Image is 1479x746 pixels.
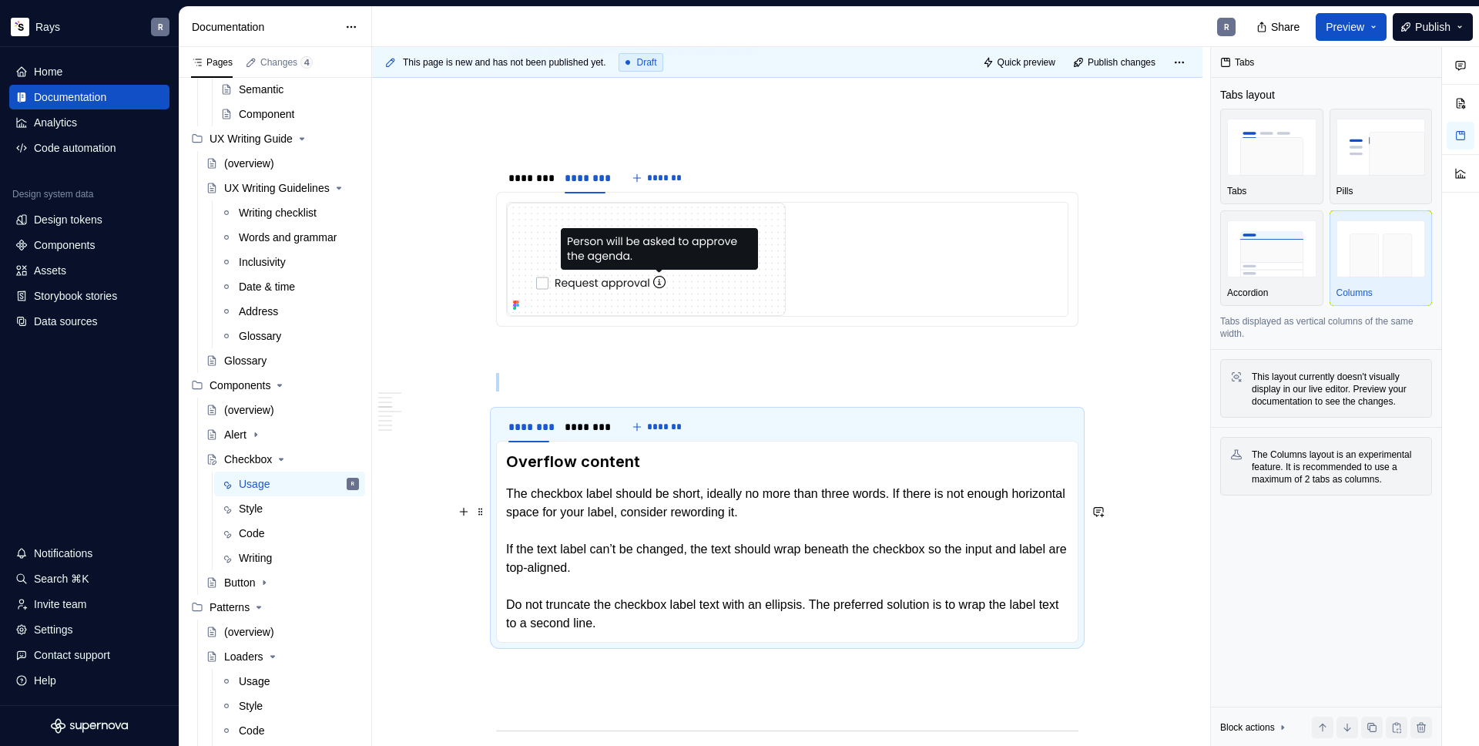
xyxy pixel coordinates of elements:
[637,56,657,69] span: Draft
[214,546,365,570] a: Writing
[9,643,169,667] button: Contact support
[224,649,263,664] div: Loaders
[1393,13,1473,41] button: Publish
[506,485,1068,633] p: The checkbox label should be short, ideally no more than three words. If there is not enough hori...
[1330,210,1433,306] button: placeholderColumns
[239,476,270,492] div: Usage
[210,600,250,615] div: Patterns
[1220,109,1323,204] button: placeholderTabs
[34,237,95,253] div: Components
[239,674,270,689] div: Usage
[214,472,365,496] a: UsageR
[224,353,267,368] div: Glossary
[9,541,169,566] button: Notifications
[185,595,365,620] div: Patterns
[158,21,163,33] div: R
[351,476,354,492] div: R
[239,205,317,220] div: Writing checklist
[224,402,274,418] div: (overview)
[1336,287,1373,299] p: Columns
[239,328,281,344] div: Glossary
[51,718,128,734] a: Supernova Logo
[214,250,365,274] a: Inclusivity
[239,501,263,516] div: Style
[1336,220,1426,277] img: placeholder
[1220,210,1323,306] button: placeholderAccordion
[507,203,786,316] img: 1b32fd65-d0ef-42fd-adec-8e8c0e6eb1b9.png
[1252,449,1422,486] div: The Columns layout is an experimental feature. It is recommended to use a maximum of 2 tabs as co...
[224,427,246,442] div: Alert
[239,279,295,294] div: Date & time
[34,546,92,561] div: Notifications
[239,254,286,270] div: Inclusivity
[9,233,169,257] a: Components
[9,592,169,617] a: Invite team
[34,64,62,79] div: Home
[214,102,365,126] a: Component
[239,106,294,122] div: Component
[9,309,169,334] a: Data sources
[998,56,1055,69] span: Quick preview
[239,550,272,566] div: Writing
[9,258,169,283] a: Assets
[1068,52,1162,73] button: Publish changes
[260,56,313,69] div: Changes
[1336,185,1353,197] p: Pills
[239,526,264,541] div: Code
[1415,19,1450,35] span: Publish
[214,299,365,324] a: Address
[978,52,1062,73] button: Quick preview
[9,207,169,232] a: Design tokens
[200,176,365,200] a: UX Writing Guidelines
[239,82,283,97] div: Semantic
[1252,371,1422,408] div: This layout currently doesn't visually display in our live editor. Preview your documentation to ...
[35,19,60,35] div: Rays
[214,694,365,718] a: Style
[200,422,365,447] a: Alert
[1220,315,1432,340] p: Tabs displayed as vertical columns of the same width.
[1249,13,1310,41] button: Share
[200,447,365,472] a: Checkbox
[214,521,365,546] a: Code
[12,188,93,200] div: Design system data
[1227,119,1316,175] img: placeholder
[506,202,1068,317] section-item: Untitled
[34,571,89,586] div: Search ⌘K
[239,230,337,245] div: Words and grammar
[200,348,365,373] a: Glossary
[9,136,169,160] a: Code automation
[239,304,278,319] div: Address
[200,398,365,422] a: (overview)
[300,56,313,69] span: 4
[9,566,169,591] button: Search ⌘K
[1227,185,1246,197] p: Tabs
[224,624,274,640] div: (overview)
[34,89,106,105] div: Documentation
[185,126,365,151] div: UX Writing Guide
[1316,13,1387,41] button: Preview
[210,131,293,146] div: UX Writing Guide
[200,570,365,595] a: Button
[210,378,270,393] div: Components
[214,718,365,743] a: Code
[403,56,606,69] span: This page is new and has not been published yet.
[239,698,263,714] div: Style
[224,156,274,171] div: (overview)
[239,723,264,738] div: Code
[34,115,77,130] div: Analytics
[214,669,365,694] a: Usage
[1336,119,1426,175] img: placeholder
[9,617,169,642] a: Settings
[3,10,176,43] button: RaysR
[9,110,169,135] a: Analytics
[1227,220,1316,277] img: placeholder
[1088,56,1155,69] span: Publish changes
[214,77,365,102] a: Semantic
[34,263,66,278] div: Assets
[34,647,110,663] div: Contact support
[34,596,86,612] div: Invite team
[200,151,365,176] a: (overview)
[1227,287,1268,299] p: Accordion
[34,140,116,156] div: Code automation
[200,620,365,644] a: (overview)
